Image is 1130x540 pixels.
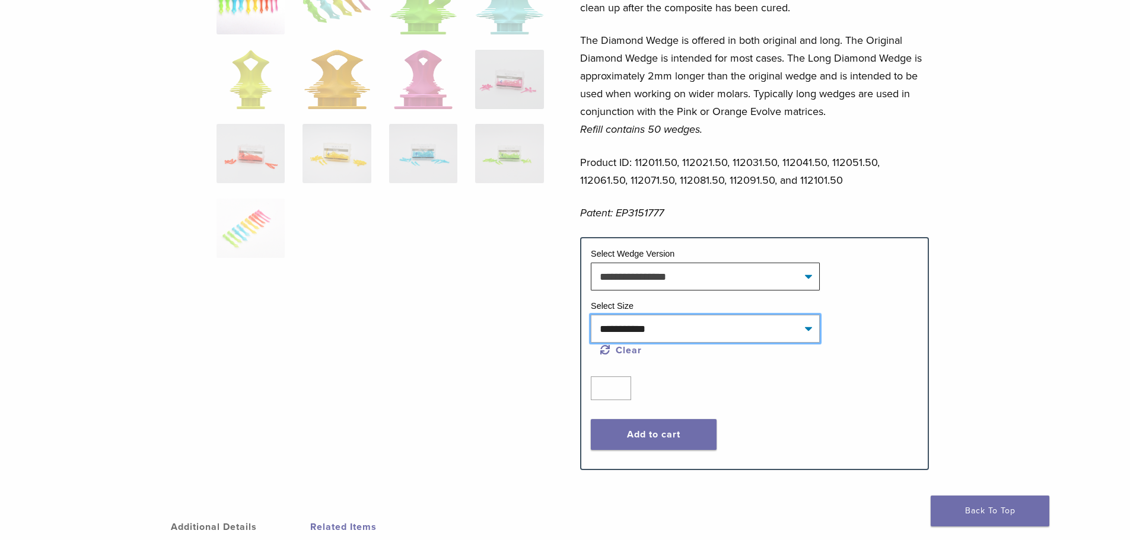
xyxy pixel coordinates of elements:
[580,154,929,189] p: Product ID: 112011.50, 112021.50, 112031.50, 112041.50, 112051.50, 112061.50, 112071.50, 112081.5...
[304,50,370,109] img: Diamond Wedge and Long Diamond Wedge - Image 6
[580,123,702,136] em: Refill contains 50 wedges.
[591,419,717,450] button: Add to cart
[217,199,285,258] img: Diamond Wedge and Long Diamond Wedge - Image 13
[230,50,272,109] img: Diamond Wedge and Long Diamond Wedge - Image 5
[217,124,285,183] img: Diamond Wedge and Long Diamond Wedge - Image 9
[591,301,634,311] label: Select Size
[475,50,543,109] img: Diamond Wedge and Long Diamond Wedge - Image 8
[394,50,453,109] img: Diamond Wedge and Long Diamond Wedge - Image 7
[303,124,371,183] img: Diamond Wedge and Long Diamond Wedge - Image 10
[931,496,1049,526] a: Back To Top
[600,344,642,356] a: Clear
[580,206,664,219] em: Patent: EP3151777
[475,124,543,183] img: Diamond Wedge and Long Diamond Wedge - Image 12
[389,124,457,183] img: Diamond Wedge and Long Diamond Wedge - Image 11
[580,31,929,138] p: The Diamond Wedge is offered in both original and long. The Original Diamond Wedge is intended fo...
[591,249,674,258] label: Select Wedge Version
